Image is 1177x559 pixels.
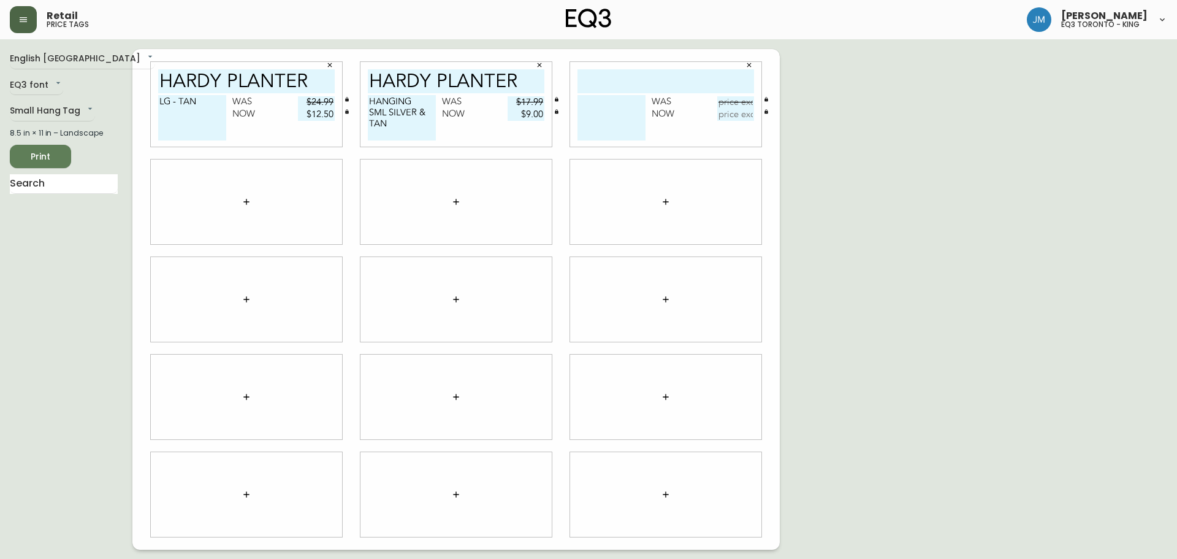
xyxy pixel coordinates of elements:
input: price excluding $ [508,96,544,109]
span: Retail [47,11,78,21]
img: b88646003a19a9f750de19192e969c24 [1027,7,1051,32]
input: price excluding $ [298,96,335,109]
div: Was [652,96,717,109]
input: price excluding $ [717,109,754,121]
div: Was [442,96,508,109]
textarea: HANGING SML SILVER & TAN [368,95,436,141]
span: Print [20,149,61,164]
div: EQ3 font [10,75,63,96]
span: [PERSON_NAME] [1061,11,1148,21]
div: English [GEOGRAPHIC_DATA] [10,49,155,69]
div: Was [232,96,298,109]
input: price excluding $ [298,109,335,121]
div: Now [232,109,298,121]
input: Search [10,174,118,194]
h5: price tags [47,21,89,28]
img: logo [566,9,611,28]
h5: eq3 toronto - king [1061,21,1140,28]
button: Print [10,145,71,168]
div: Now [442,109,508,121]
input: price excluding $ [717,96,754,109]
input: price excluding $ [508,109,544,121]
div: Small Hang Tag [10,101,95,121]
div: 8.5 in × 11 in – Landscape [10,128,118,139]
textarea: LG - TAN [158,95,226,141]
div: Now [652,109,717,121]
